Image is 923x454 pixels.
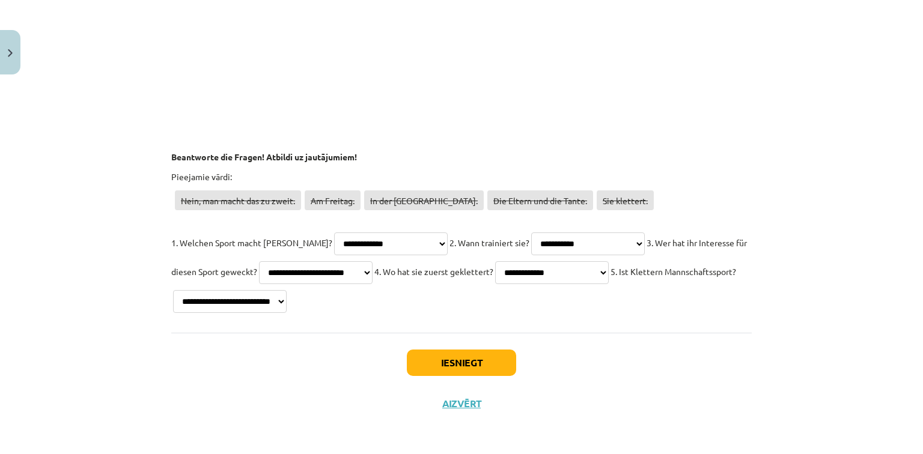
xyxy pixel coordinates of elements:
[487,190,593,210] span: Die Eltern und die Tante.
[597,190,654,210] span: Sie klettert.
[374,266,493,277] span: 4. Wo hat sie zuerst geklettert?
[449,237,529,248] span: 2. Wann trainiert sie?
[171,171,752,183] p: Pieejamie vārdi:
[171,151,357,162] strong: Beantworte die Fragen! Atbildi uz jautājumiem!
[439,398,484,410] button: Aizvērt
[611,266,736,277] span: 5. Ist Klettern Mannschaftssport?
[175,190,301,210] span: Nein, man macht das zu zweit.
[305,190,361,210] span: Am Freitag.
[8,49,13,57] img: icon-close-lesson-0947bae3869378f0d4975bcd49f059093ad1ed9edebbc8119c70593378902aed.svg
[364,190,484,210] span: In der [GEOGRAPHIC_DATA].
[171,237,332,248] span: 1. Welchen Sport macht [PERSON_NAME]?
[407,350,516,376] button: Iesniegt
